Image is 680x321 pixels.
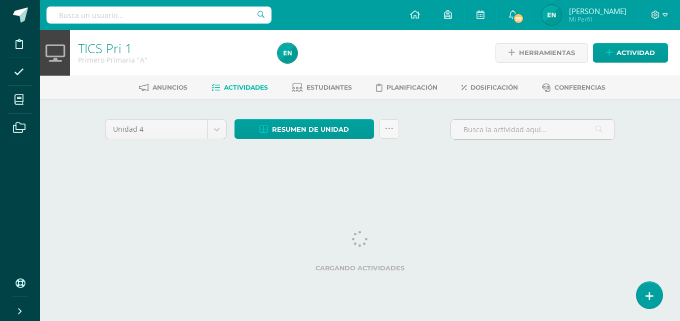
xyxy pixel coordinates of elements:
[495,43,588,63] a: Herramientas
[593,43,668,63] a: Actividad
[513,13,524,24] span: 99
[139,80,187,96] a: Anuncios
[451,120,614,139] input: Busca la actividad aquí...
[105,264,615,272] label: Cargando actividades
[376,80,437,96] a: Planificación
[113,120,199,139] span: Unidad 4
[569,15,626,24] span: Mi Perfil
[46,7,271,24] input: Busca un usuario...
[541,5,561,25] img: 00bc85849806240248e66f61f9775644.png
[211,80,268,96] a: Actividades
[470,84,518,91] span: Dosificación
[78,55,265,65] div: Primero Primaria 'A'
[224,84,268,91] span: Actividades
[277,43,297,63] img: 00bc85849806240248e66f61f9775644.png
[105,120,226,139] a: Unidad 4
[292,80,352,96] a: Estudiantes
[554,84,605,91] span: Conferencias
[272,120,349,139] span: Resumen de unidad
[542,80,605,96] a: Conferencias
[152,84,187,91] span: Anuncios
[78,41,265,55] h1: TICS Pri 1
[519,44,575,62] span: Herramientas
[306,84,352,91] span: Estudiantes
[461,80,518,96] a: Dosificación
[386,84,437,91] span: Planificación
[616,44,655,62] span: Actividad
[569,6,626,16] span: [PERSON_NAME]
[234,119,374,139] a: Resumen de unidad
[78,40,132,57] a: TICS Pri 1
